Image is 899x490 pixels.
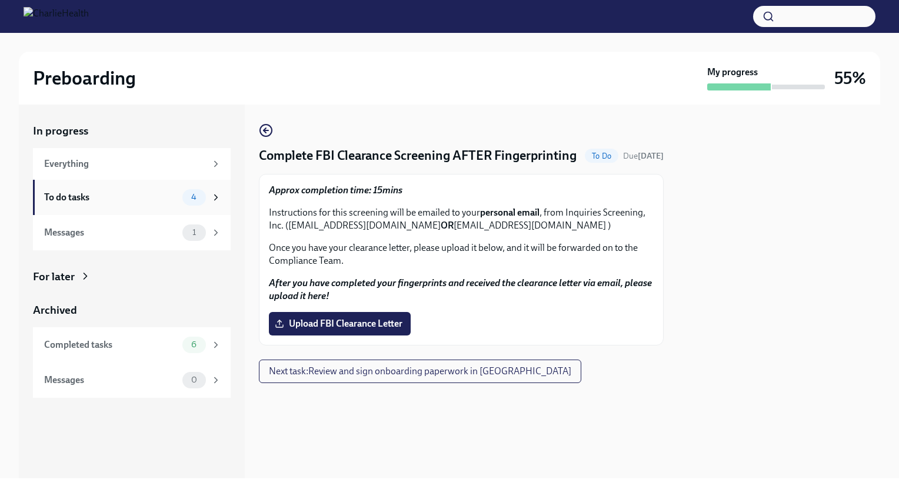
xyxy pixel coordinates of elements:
[184,375,204,384] span: 0
[184,340,204,349] span: 6
[269,206,654,232] p: Instructions for this screening will be emailed to your , from Inquiries Screening, Inc. ([EMAIL_...
[33,269,75,284] div: For later
[638,151,664,161] strong: [DATE]
[441,220,454,231] strong: OR
[277,318,402,330] span: Upload FBI Clearance Letter
[269,312,411,335] label: Upload FBI Clearance Letter
[33,123,231,139] a: In progress
[185,228,203,237] span: 1
[585,152,618,160] span: To Do
[33,269,231,284] a: For later
[33,180,231,215] a: To do tasks4
[33,363,231,398] a: Messages0
[623,151,664,161] span: Due
[259,147,577,165] h4: Complete FBI Clearance Screening AFTER Fingerprinting
[269,365,571,377] span: Next task : Review and sign onboarding paperwork in [GEOGRAPHIC_DATA]
[24,7,89,26] img: CharlieHealth
[259,360,581,383] button: Next task:Review and sign onboarding paperwork in [GEOGRAPHIC_DATA]
[44,226,178,239] div: Messages
[480,207,540,218] strong: personal email
[33,303,231,318] a: Archived
[33,148,231,180] a: Everything
[184,193,204,202] span: 4
[269,277,652,301] strong: After you have completed your fingerprints and received the clearance letter via email, please up...
[269,184,402,196] strong: Approx completion time: 15mins
[44,374,178,387] div: Messages
[44,157,206,170] div: Everything
[834,68,866,89] h3: 55%
[33,327,231,363] a: Completed tasks6
[33,215,231,250] a: Messages1
[44,338,178,351] div: Completed tasks
[269,241,654,267] p: Once you have your clearance letter, please upload it below, and it will be forwarded on to the C...
[44,191,178,204] div: To do tasks
[623,150,664,162] span: August 21st, 2025 06:00
[33,66,136,90] h2: Preboarding
[707,66,758,79] strong: My progress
